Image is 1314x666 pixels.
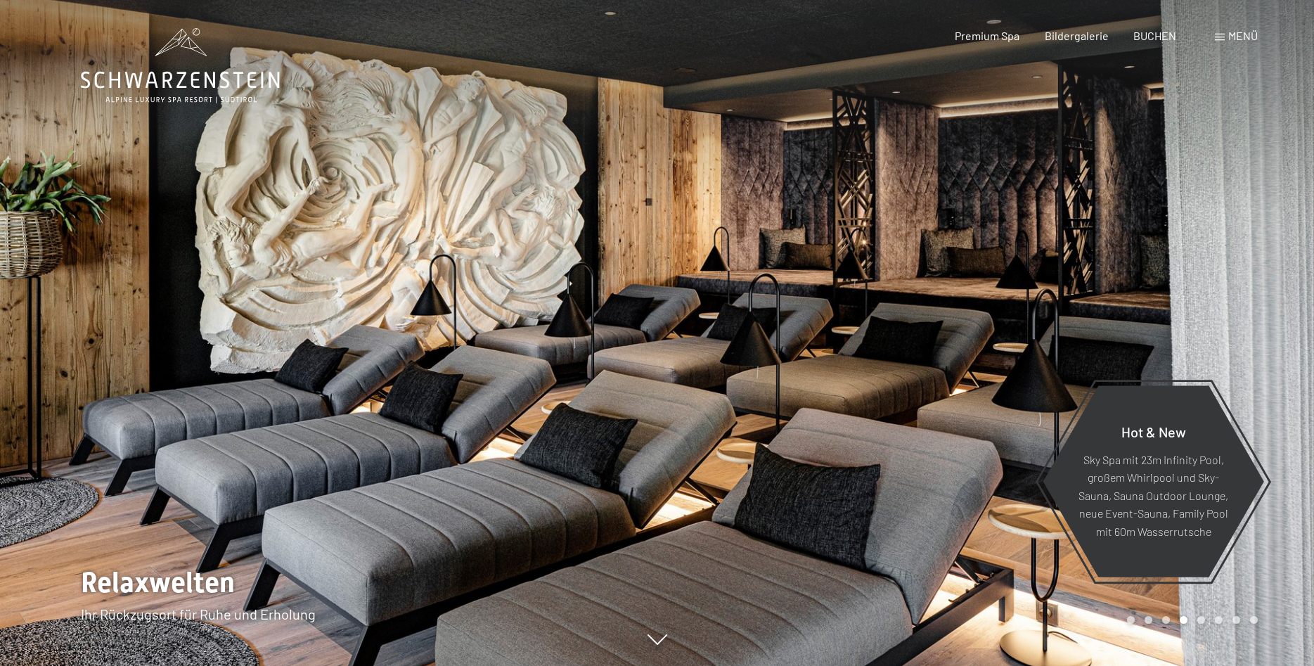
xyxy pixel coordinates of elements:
a: Premium Spa [955,29,1019,42]
a: Bildergalerie [1045,29,1109,42]
div: Carousel Pagination [1122,616,1258,624]
div: Carousel Page 2 [1145,616,1152,624]
div: Carousel Page 3 [1162,616,1170,624]
div: Carousel Page 5 [1197,616,1205,624]
a: BUCHEN [1133,29,1176,42]
div: Carousel Page 8 [1250,616,1258,624]
a: Hot & New Sky Spa mit 23m Infinity Pool, großem Whirlpool und Sky-Sauna, Sauna Outdoor Lounge, ne... [1042,385,1265,578]
div: Carousel Page 6 [1215,616,1223,624]
div: Carousel Page 7 [1232,616,1240,624]
div: Carousel Page 4 (Current Slide) [1180,616,1187,624]
p: Sky Spa mit 23m Infinity Pool, großem Whirlpool und Sky-Sauna, Sauna Outdoor Lounge, neue Event-S... [1077,450,1230,540]
span: Menü [1228,29,1258,42]
span: Hot & New [1121,423,1186,440]
div: Carousel Page 1 [1127,616,1135,624]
